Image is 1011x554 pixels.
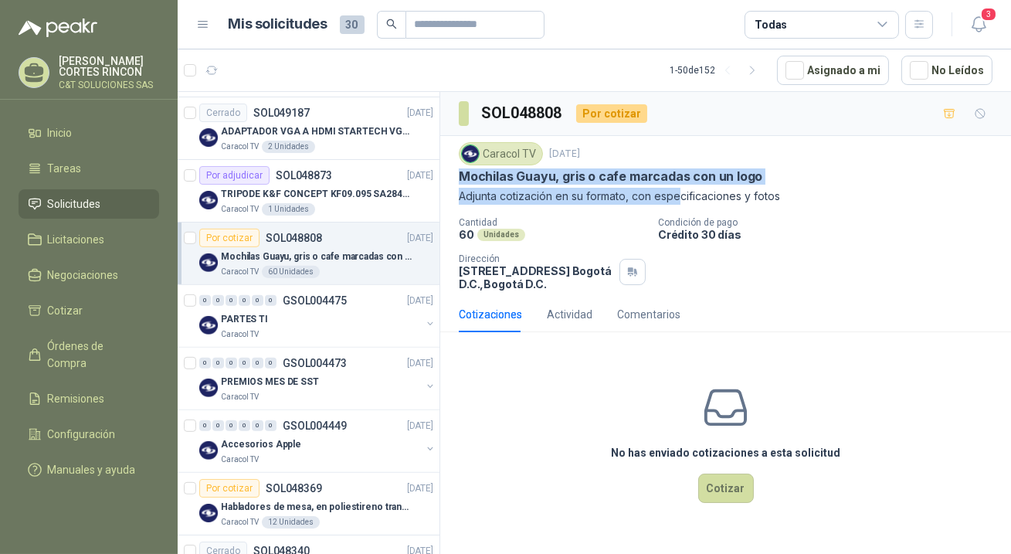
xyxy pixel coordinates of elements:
img: Company Logo [199,504,218,522]
p: Crédito 30 días [658,228,1005,241]
p: Caracol TV [221,203,259,216]
span: Remisiones [48,390,105,407]
p: SOL049187 [253,107,310,118]
div: 0 [212,295,224,306]
a: Remisiones [19,384,159,413]
a: Órdenes de Compra [19,331,159,378]
div: Actividad [547,306,592,323]
div: 0 [252,358,263,369]
span: Inicio [48,124,73,141]
div: 1 Unidades [262,203,315,216]
div: 0 [265,358,276,369]
a: Por adjudicarSOL048873[DATE] Company LogoTRIPODE K&F CONCEPT KF09.095 SA284C1Caracol TV1 Unidades [178,160,439,223]
img: Logo peakr [19,19,97,37]
p: SOL048808 [266,233,322,243]
h3: SOL048808 [481,101,564,125]
p: Dirección [459,253,613,264]
span: Órdenes de Compra [48,338,144,372]
div: Cerrado [199,104,247,122]
p: Habladores de mesa, en poliestireno translucido (SOLO EL SOPORTE) [221,500,413,515]
p: Caracol TV [221,328,259,341]
a: Licitaciones [19,225,159,254]
span: Solicitudes [48,195,101,212]
div: 2 Unidades [262,141,315,153]
div: 0 [239,420,250,431]
p: [STREET_ADDRESS] Bogotá D.C. , Bogotá D.C. [459,264,613,291]
p: Accesorios Apple [221,437,301,452]
button: No Leídos [901,56,992,85]
div: 0 [252,420,263,431]
p: Mochilas Guayu, gris o cafe marcadas con un logo [459,168,762,185]
div: Por adjudicar [199,166,270,185]
div: Caracol TV [459,142,543,165]
span: Licitaciones [48,231,105,248]
img: Company Logo [199,128,218,147]
button: Asignado a mi [777,56,889,85]
a: Negociaciones [19,260,159,290]
p: C&T SOLUCIONES SAS [59,80,159,90]
div: Comentarios [617,306,680,323]
div: 0 [265,420,276,431]
p: PARTES TI [221,312,268,327]
span: Negociaciones [48,267,119,284]
img: Company Logo [199,191,218,209]
a: Por cotizarSOL048369[DATE] Company LogoHabladores de mesa, en poliestireno translucido (SOLO EL S... [178,473,439,535]
p: SOL048369 [266,483,322,494]
p: [DATE] [407,419,433,433]
div: 60 Unidades [262,266,320,278]
div: Por cotizar [199,229,260,247]
p: Caracol TV [221,391,259,403]
p: [DATE] [549,147,580,161]
p: [DATE] [407,231,433,246]
p: Mochilas Guayu, gris o cafe marcadas con un logo [221,250,413,264]
a: Manuales y ayuda [19,455,159,484]
span: Cotizar [48,302,83,319]
a: CerradoSOL049187[DATE] Company LogoADAPTADOR VGA A HDMI STARTECH VGA2HDU. TIENE QUE SER LA MARCA ... [178,97,439,160]
p: [DATE] [407,481,433,496]
div: 0 [252,295,263,306]
p: Caracol TV [221,141,259,153]
div: 0 [212,358,224,369]
div: 0 [212,420,224,431]
p: SOL048873 [276,170,332,181]
p: GSOL004449 [283,420,347,431]
p: TRIPODE K&F CONCEPT KF09.095 SA284C1 [221,187,413,202]
img: Company Logo [199,379,218,397]
a: 0 0 0 0 0 0 GSOL004475[DATE] Company LogoPARTES TICaracol TV [199,291,436,341]
div: 0 [226,420,237,431]
p: Caracol TV [221,454,259,466]
span: 30 [340,15,365,34]
p: GSOL004475 [283,295,347,306]
div: Unidades [477,229,525,241]
a: Por cotizarSOL048808[DATE] Company LogoMochilas Guayu, gris o cafe marcadas con un logoCaracol TV... [178,223,439,285]
div: Por cotizar [576,104,647,123]
a: Solicitudes [19,189,159,219]
a: 0 0 0 0 0 0 GSOL004449[DATE] Company LogoAccesorios AppleCaracol TV [199,416,436,466]
a: Configuración [19,420,159,449]
p: Caracol TV [221,516,259,529]
a: Cotizar [19,296,159,325]
div: 12 Unidades [262,516,320,529]
div: 0 [199,358,211,369]
div: 0 [239,295,250,306]
button: 3 [965,11,992,39]
p: Caracol TV [221,266,259,278]
a: Inicio [19,118,159,148]
p: [DATE] [407,168,433,183]
img: Company Logo [199,253,218,272]
div: 0 [199,420,211,431]
img: Company Logo [199,441,218,460]
div: 0 [239,358,250,369]
span: Tareas [48,160,82,177]
div: 0 [226,295,237,306]
div: 1 - 50 de 152 [670,58,765,83]
div: Todas [755,16,787,33]
span: 3 [980,7,997,22]
p: ADAPTADOR VGA A HDMI STARTECH VGA2HDU. TIENE QUE SER LA MARCA DEL ENLACE ADJUNTO [221,124,413,139]
div: 0 [226,358,237,369]
p: [DATE] [407,294,433,308]
p: [DATE] [407,356,433,371]
span: Configuración [48,426,116,443]
span: Manuales y ayuda [48,461,136,478]
div: 0 [199,295,211,306]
